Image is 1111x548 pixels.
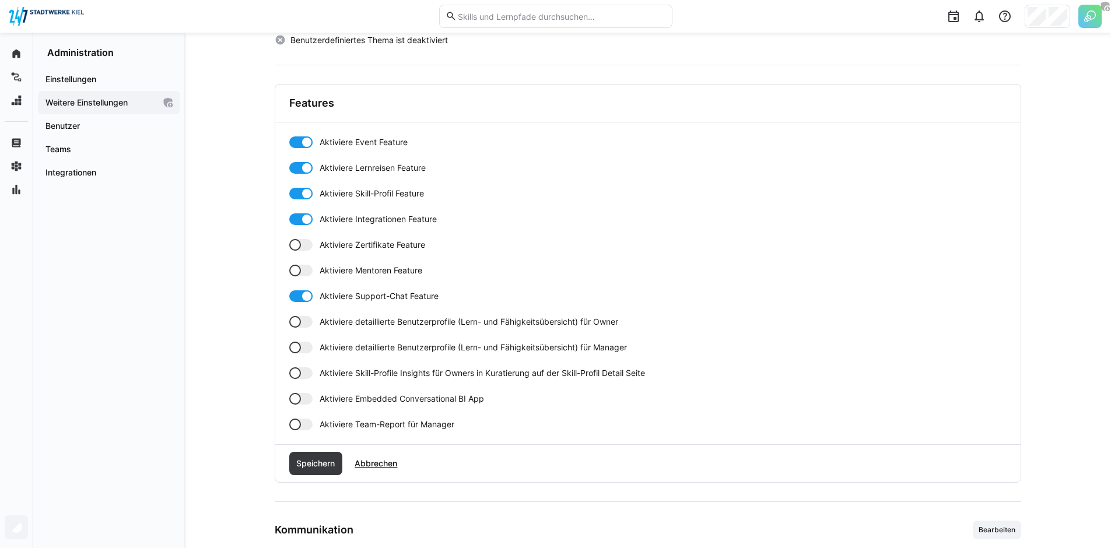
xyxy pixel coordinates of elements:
[275,524,353,536] h3: Kommunikation
[320,393,484,405] span: Aktiviere Embedded Conversational BI App
[320,239,425,251] span: Aktiviere Zertifikate Feature
[347,452,405,475] button: Abbrechen
[290,34,448,46] span: Benutzerdefiniertes Thema ist deaktiviert
[320,162,426,174] span: Aktiviere Lernreisen Feature
[353,458,399,469] span: Abbrechen
[320,265,422,276] span: Aktiviere Mentoren Feature
[320,316,618,328] span: Aktiviere detaillierte Benutzerprofile (Lern- und Fähigkeitsübersicht) für Owner
[289,452,343,475] button: Speichern
[320,290,439,302] span: Aktiviere Support-Chat Feature
[289,97,334,110] h3: Features
[320,136,408,148] span: Aktiviere Event Feature
[977,525,1017,535] span: Bearbeiten
[320,419,454,430] span: Aktiviere Team-Report für Manager
[320,367,645,379] span: Aktiviere Skill-Profile Insights für Owners in Kuratierung auf der Skill-Profil Detail Seite
[320,188,424,199] span: Aktiviere Skill-Profil Feature
[320,342,627,353] span: Aktiviere detaillierte Benutzerprofile (Lern- und Fähigkeitsübersicht) für Manager
[295,458,337,469] span: Speichern
[973,521,1021,539] button: Bearbeiten
[457,11,665,22] input: Skills und Lernpfade durchsuchen…
[320,213,437,225] span: Aktiviere Integrationen Feature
